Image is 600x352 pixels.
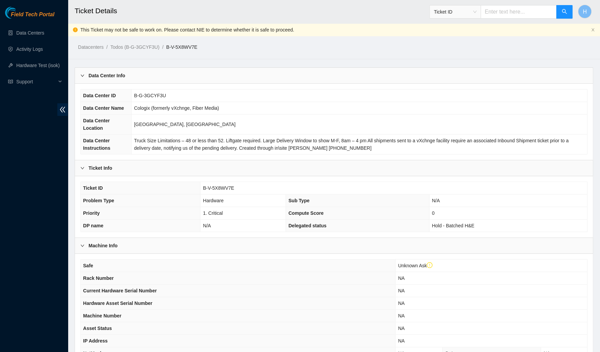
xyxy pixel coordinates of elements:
span: Hardware [203,198,224,203]
button: search [556,5,573,19]
span: Sub Type [288,198,309,203]
span: Field Tech Portal [11,12,54,18]
span: right [80,244,84,248]
span: Delegated status [288,223,326,228]
span: Data Center ID [83,93,116,98]
span: Machine Number [83,313,121,318]
button: close [591,28,595,32]
span: DP name [83,223,103,228]
b: Data Center Info [89,72,125,79]
a: B-V-5X8WV7E [166,44,197,50]
img: Akamai Technologies [5,7,34,19]
b: Ticket Info [89,164,112,172]
span: Ticket ID [434,7,477,17]
span: NA [398,301,404,306]
span: Priority [83,210,100,216]
span: / [106,44,108,50]
span: [GEOGRAPHIC_DATA], [GEOGRAPHIC_DATA] [134,122,235,127]
span: Truck Size Limitations – 48 or less than 52. Liftgate required. Large Delivery Window to show M-F... [134,138,568,151]
span: B-V-5X8WV7E [203,185,234,191]
a: Todos (B-G-3GCYF3U) [110,44,159,50]
span: Hold - Batched H&E [432,223,474,228]
span: Compute Score [288,210,323,216]
span: 1. Critical [203,210,222,216]
span: H [583,7,587,16]
span: NA [398,338,404,344]
span: NA [398,313,404,318]
span: Safe [83,263,93,268]
input: Enter text here... [481,5,557,19]
span: IP Address [83,338,108,344]
span: B-G-3GCYF3U [134,93,166,98]
span: NA [398,326,404,331]
span: right [80,166,84,170]
span: 0 [432,210,434,216]
span: Data Center Location [83,118,110,131]
span: Asset Status [83,326,112,331]
a: Data Centers [16,30,44,36]
a: Akamai TechnologiesField Tech Portal [5,12,54,21]
span: NA [398,275,404,281]
span: exclamation-circle [427,262,433,268]
div: Ticket Info [75,160,593,176]
span: Data Center Instructions [83,138,110,151]
span: Rack Number [83,275,114,281]
span: Unknown Ask [398,263,432,268]
div: Data Center Info [75,68,593,83]
span: right [80,74,84,78]
span: search [562,9,567,15]
span: read [8,79,13,84]
span: Current Hardware Serial Number [83,288,157,293]
a: Activity Logs [16,46,43,52]
span: N/A [203,223,211,228]
span: / [162,44,163,50]
span: N/A [432,198,440,203]
a: Hardware Test (isok) [16,63,60,68]
button: H [578,5,592,18]
b: Machine Info [89,242,118,249]
span: double-left [57,103,68,116]
span: Support [16,75,56,88]
div: Machine Info [75,238,593,253]
span: Hardware Asset Serial Number [83,301,152,306]
a: Datacenters [78,44,103,50]
span: Data Center Name [83,105,124,111]
span: Problem Type [83,198,114,203]
span: NA [398,288,404,293]
span: Cologix (formerly vXchnge, Fiber Media) [134,105,219,111]
span: Ticket ID [83,185,103,191]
